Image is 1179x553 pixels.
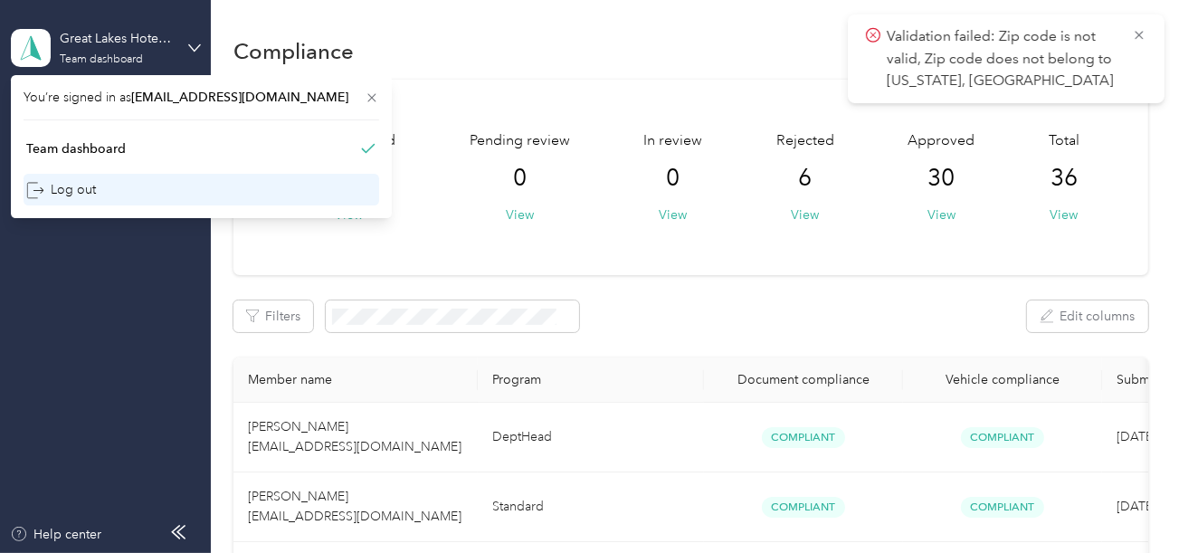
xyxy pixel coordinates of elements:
[918,372,1088,387] div: Vehicle compliance
[478,358,704,403] th: Program
[26,180,96,199] div: Log out
[718,372,889,387] div: Document compliance
[233,42,354,61] h1: Compliance
[887,25,1118,92] p: Validation failed: Zip code is not valid, Zip code does not belong to [US_STATE], [GEOGRAPHIC_DATA]
[60,29,173,48] div: Great Lakes Hotel Supply Co.
[961,427,1044,448] span: Compliant
[762,427,845,448] span: Compliant
[233,358,478,403] th: Member name
[248,419,461,454] span: [PERSON_NAME] [EMAIL_ADDRESS][DOMAIN_NAME]
[643,130,702,152] span: In review
[791,205,819,224] button: View
[927,164,955,193] span: 30
[1027,300,1148,332] button: Edit columns
[131,90,348,105] span: [EMAIL_ADDRESS][DOMAIN_NAME]
[666,164,680,193] span: 0
[762,497,845,518] span: Compliant
[10,525,102,544] button: Help center
[1050,205,1078,224] button: View
[60,54,143,65] div: Team dashboard
[776,130,834,152] span: Rejected
[513,164,527,193] span: 0
[478,403,704,472] td: DeptHead
[1049,130,1079,152] span: Total
[506,205,534,224] button: View
[248,489,461,524] span: [PERSON_NAME] [EMAIL_ADDRESS][DOMAIN_NAME]
[659,205,687,224] button: View
[961,497,1044,518] span: Compliant
[24,88,379,107] span: You’re signed in as
[927,205,956,224] button: View
[26,139,126,158] div: Team dashboard
[233,300,313,332] button: Filters
[478,472,704,542] td: Standard
[798,164,812,193] span: 6
[1078,452,1179,553] iframe: Everlance-gr Chat Button Frame
[470,130,570,152] span: Pending review
[908,130,975,152] span: Approved
[1051,164,1078,193] span: 36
